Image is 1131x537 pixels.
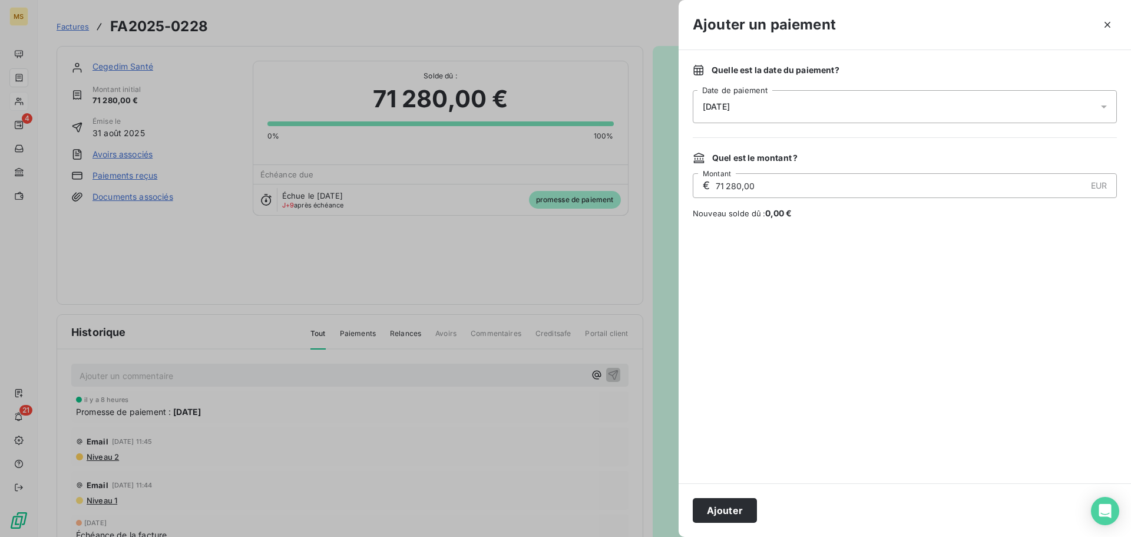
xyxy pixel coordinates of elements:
[1091,497,1119,525] div: Open Intercom Messenger
[693,14,836,35] h3: Ajouter un paiement
[712,64,839,76] span: Quelle est la date du paiement ?
[765,208,792,218] span: 0,00 €
[693,498,757,523] button: Ajouter
[703,102,730,111] span: [DATE]
[693,207,1117,219] span: Nouveau solde dû :
[712,152,798,164] span: Quel est le montant ?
